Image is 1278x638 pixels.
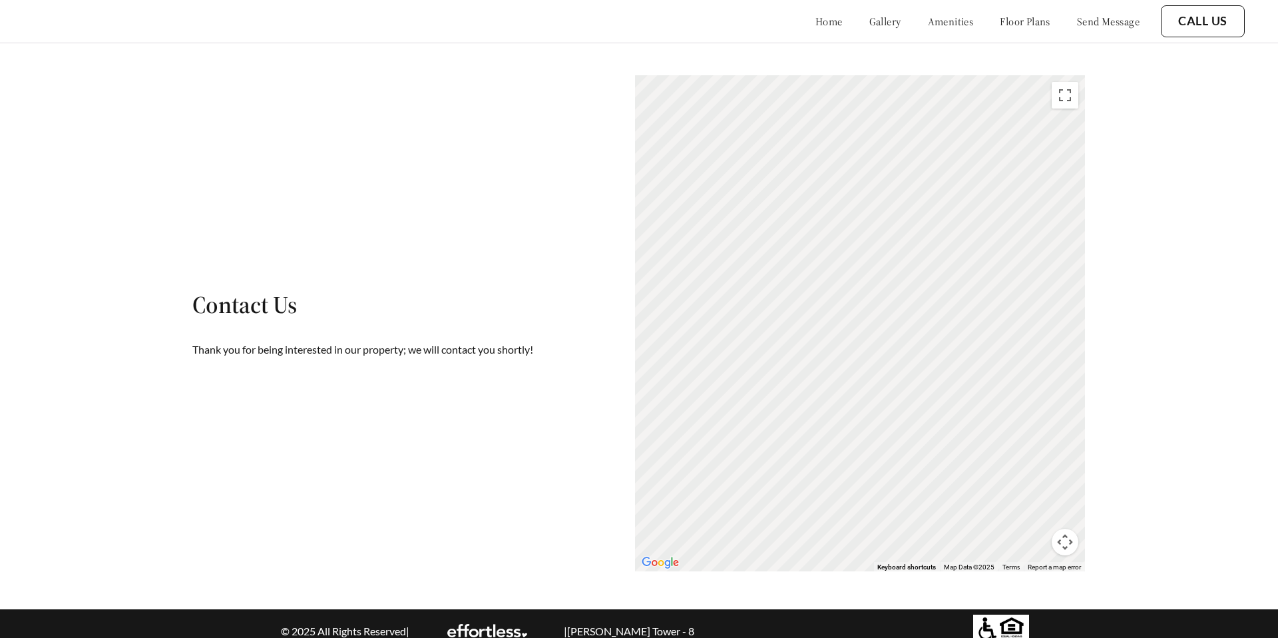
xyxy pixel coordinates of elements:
[638,554,682,571] img: Google
[1077,15,1140,28] a: send message
[558,625,700,637] p: | [PERSON_NAME] Tower - 8
[1178,14,1227,29] a: Call Us
[928,15,974,28] a: amenities
[1052,529,1078,555] button: Map camera controls
[1000,15,1050,28] a: floor plans
[1052,82,1078,109] button: Toggle fullscreen view
[815,15,843,28] a: home
[1161,5,1245,37] button: Call Us
[192,342,573,358] p: Thank you for being interested in our property; we will contact you shortly!
[447,624,527,637] img: EA Logo
[877,563,936,572] button: Keyboard shortcuts
[1002,563,1020,571] a: Terms (opens in new tab)
[274,625,416,637] p: © 2025 All Rights Reserved |
[944,563,994,571] span: Map Data ©2025
[1028,563,1081,571] a: Report a map error
[192,290,573,320] h1: Contact Us
[638,554,682,571] a: Open this area in Google Maps (opens a new window)
[869,15,901,28] a: gallery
